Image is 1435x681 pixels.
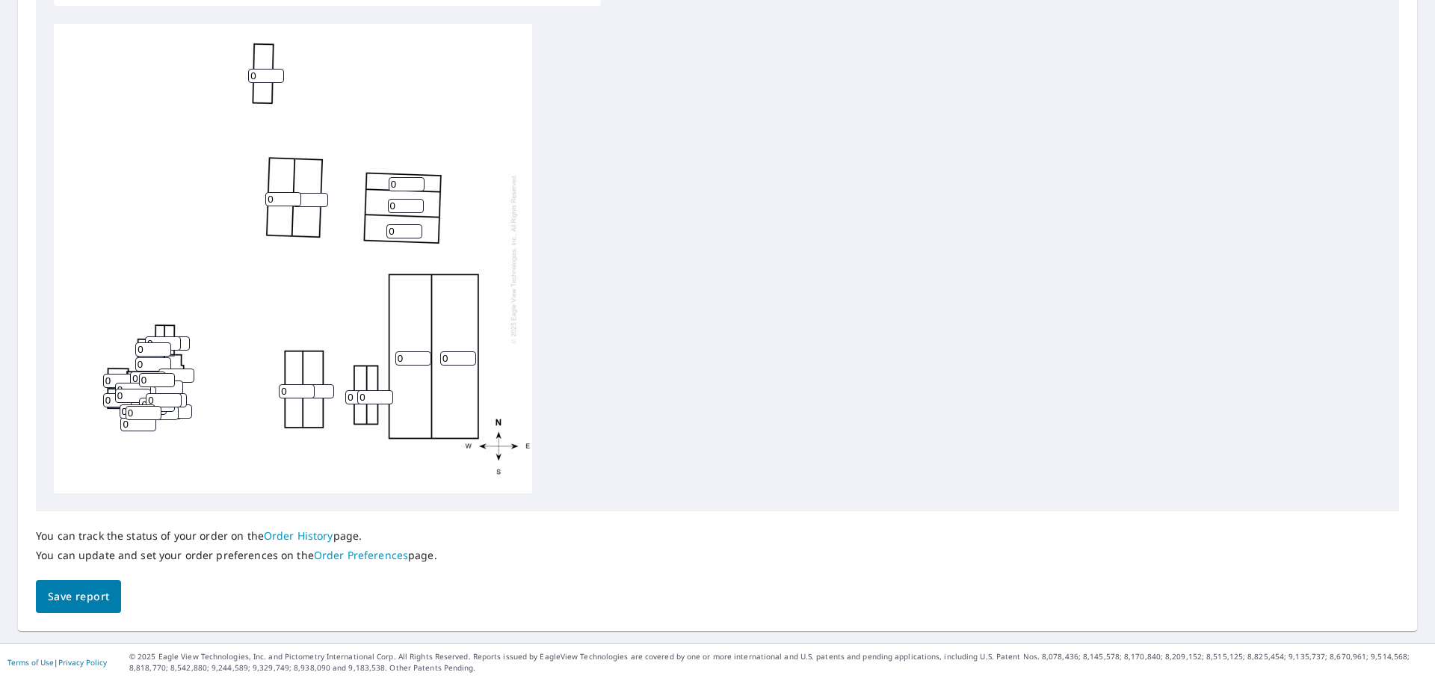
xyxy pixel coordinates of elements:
button: Save report [36,580,121,614]
p: © 2025 Eagle View Technologies, Inc. and Pictometry International Corp. All Rights Reserved. Repo... [129,651,1428,674]
p: You can update and set your order preferences on the page. [36,549,437,562]
p: | [7,658,107,667]
span: Save report [48,588,109,606]
a: Order Preferences [314,548,408,562]
p: You can track the status of your order on the page. [36,529,437,543]
a: Privacy Policy [58,657,107,668]
a: Order History [264,529,333,543]
a: Terms of Use [7,657,54,668]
